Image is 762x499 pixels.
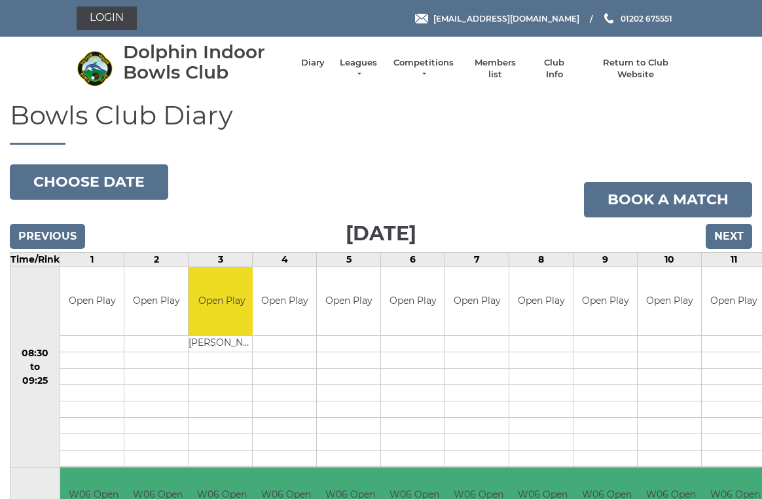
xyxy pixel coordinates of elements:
input: Previous [10,224,85,249]
a: Leagues [338,57,379,81]
td: Open Play [317,267,380,336]
button: Choose date [10,164,168,200]
div: Dolphin Indoor Bowls Club [123,42,288,83]
td: 3 [189,252,253,267]
td: 5 [317,252,381,267]
td: Open Play [638,267,701,336]
td: Open Play [60,267,124,336]
a: Email [EMAIL_ADDRESS][DOMAIN_NAME] [415,12,579,25]
td: Open Play [124,267,188,336]
img: Dolphin Indoor Bowls Club [77,50,113,86]
a: Return to Club Website [587,57,685,81]
td: Time/Rink [10,252,60,267]
td: 08:30 to 09:25 [10,267,60,468]
td: 7 [445,252,509,267]
td: Open Play [445,267,509,336]
a: Login [77,7,137,30]
span: 01202 675551 [621,13,672,23]
td: [PERSON_NAME] [189,336,255,352]
td: 9 [573,252,638,267]
a: Club Info [535,57,573,81]
td: 2 [124,252,189,267]
td: 6 [381,252,445,267]
td: 4 [253,252,317,267]
span: [EMAIL_ADDRESS][DOMAIN_NAME] [433,13,579,23]
a: Competitions [392,57,455,81]
td: 8 [509,252,573,267]
td: Open Play [381,267,444,336]
img: Phone us [604,13,613,24]
img: Email [415,14,428,24]
h1: Bowls Club Diary [10,101,752,145]
input: Next [706,224,752,249]
a: Phone us 01202 675551 [602,12,672,25]
td: Open Play [189,267,255,336]
a: Diary [301,57,325,69]
td: Open Play [253,267,316,336]
a: Book a match [584,182,752,217]
td: 1 [60,252,124,267]
td: Open Play [509,267,573,336]
td: Open Play [573,267,637,336]
td: 10 [638,252,702,267]
a: Members list [467,57,522,81]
